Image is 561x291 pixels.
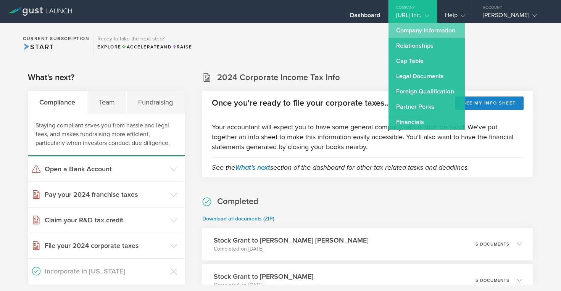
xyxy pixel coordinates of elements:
h3: Ready to take the next step? [97,36,192,42]
div: Team [87,91,127,114]
span: Accelerate [121,44,160,50]
div: Fundraising [127,91,185,114]
div: Staying compliant saves you from hassle and legal fees, and makes fundraising more efficient, par... [28,114,185,156]
div: Help [445,11,465,23]
h3: Open a Bank Account [45,164,166,174]
div: Compliance [28,91,87,114]
div: Explore [97,43,192,50]
p: Completed on [DATE] [214,281,313,289]
a: Download all documents (ZIP) [202,215,274,222]
h2: 2024 Corporate Income Tax Info [217,72,340,83]
div: Dashboard [350,11,380,23]
div: [PERSON_NAME] [483,11,548,23]
div: Ready to take the next step?ExploreAccelerateandRaise [93,31,196,54]
div: [URL] Inc. [396,11,429,23]
h3: Stock Grant to [PERSON_NAME] [214,272,313,281]
span: and [121,44,172,50]
h3: File your 2024 corporate taxes [45,241,166,251]
p: Your accountant will expect you to have some general company information on hand. We've put toget... [212,122,524,152]
h2: Once you're ready to file your corporate taxes... [212,98,390,109]
span: Raise [172,44,192,50]
p: 5 documents [476,278,509,283]
p: Completed on [DATE] [214,245,369,253]
h2: Current Subscription [23,36,89,41]
h3: Claim your R&D tax credit [45,215,166,225]
span: Start [23,43,54,51]
h3: Pay your 2024 franchise taxes [45,190,166,199]
h3: Incorporate in [US_STATE] [45,266,166,276]
a: What's next [235,163,270,172]
button: See my info sheet [455,96,524,110]
p: 6 documents [476,242,509,246]
h2: Completed [217,196,258,207]
em: See the section of the dashboard for other tax related tasks and deadlines. [212,163,469,172]
h3: Stock Grant to [PERSON_NAME] [PERSON_NAME] [214,235,369,245]
h2: What's next? [28,72,74,83]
